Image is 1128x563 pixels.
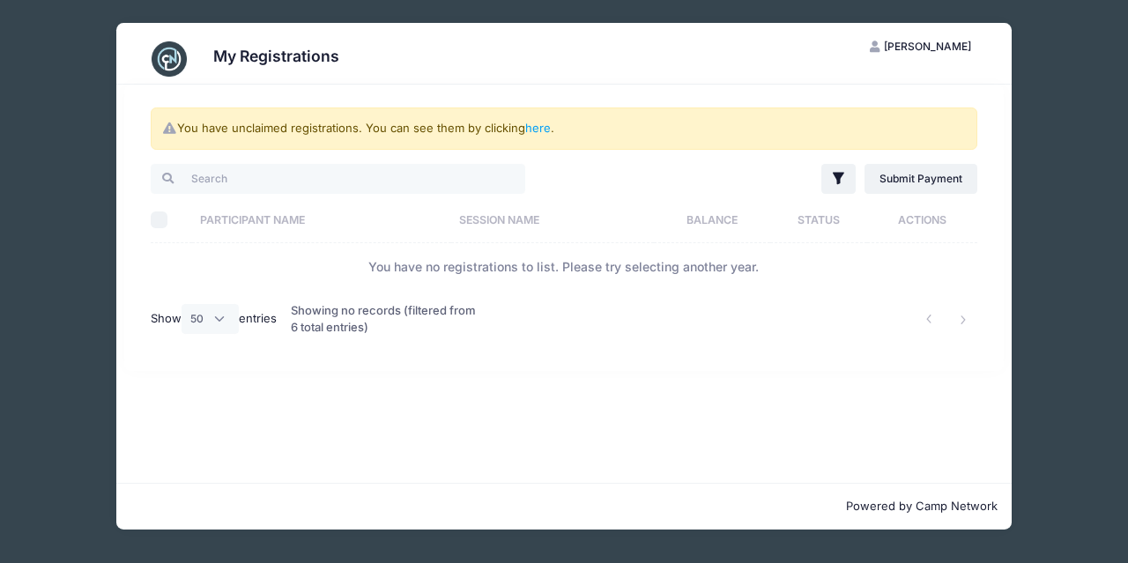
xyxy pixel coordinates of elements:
[451,196,654,243] th: Session Name: activate to sort column ascending
[884,40,971,53] span: [PERSON_NAME]
[151,304,278,334] label: Show entries
[525,121,551,135] a: here
[151,164,525,194] input: Search
[151,243,978,290] td: You have no registrations to list. Please try selecting another year.
[130,498,998,515] p: Powered by Camp Network
[770,196,867,243] th: Status: activate to sort column ascending
[654,196,770,243] th: Balance: activate to sort column ascending
[291,291,485,348] div: Showing no records (filtered from 6 total entries)
[854,32,986,62] button: [PERSON_NAME]
[192,196,451,243] th: Participant Name: activate to sort column ascending
[152,41,187,77] img: CampNetwork
[213,47,339,65] h3: My Registrations
[867,196,978,243] th: Actions: activate to sort column ascending
[151,107,978,150] div: You have unclaimed registrations. You can see them by clicking .
[182,304,240,334] select: Showentries
[151,196,192,243] th: Select All
[865,164,978,194] a: Submit Payment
